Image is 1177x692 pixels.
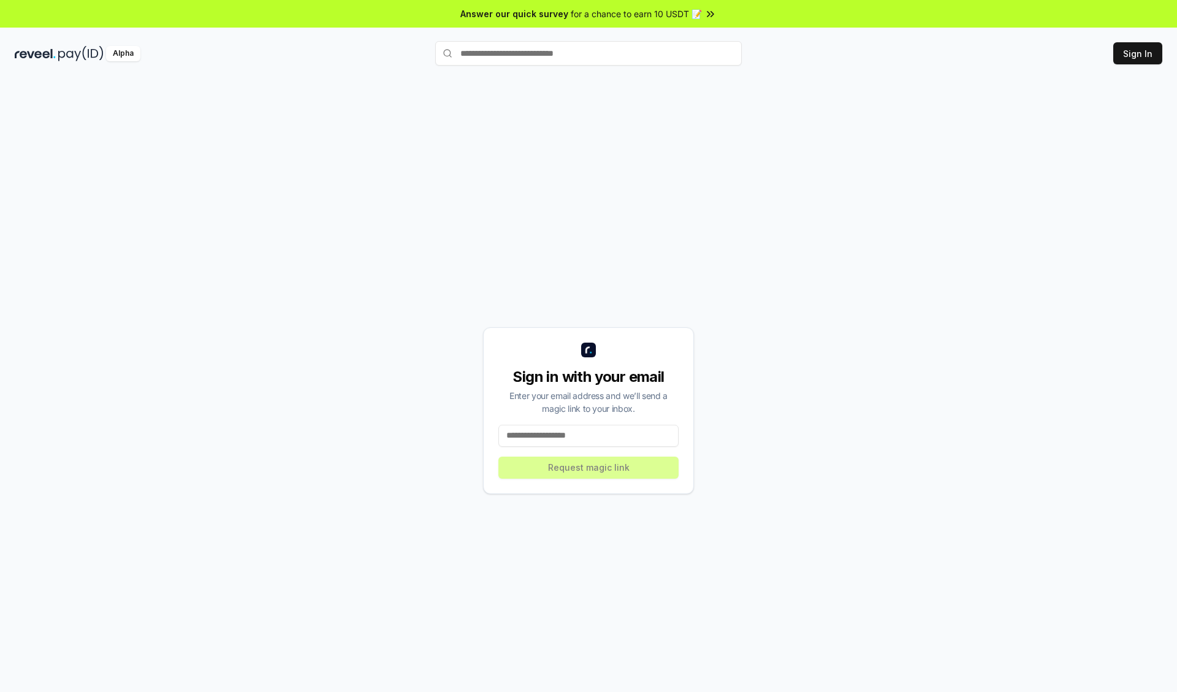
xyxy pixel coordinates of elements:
div: Sign in with your email [498,367,679,387]
button: Sign In [1113,42,1162,64]
span: for a chance to earn 10 USDT 📝 [571,7,702,20]
img: pay_id [58,46,104,61]
div: Alpha [106,46,140,61]
div: Enter your email address and we’ll send a magic link to your inbox. [498,389,679,415]
span: Answer our quick survey [460,7,568,20]
img: logo_small [581,343,596,357]
img: reveel_dark [15,46,56,61]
